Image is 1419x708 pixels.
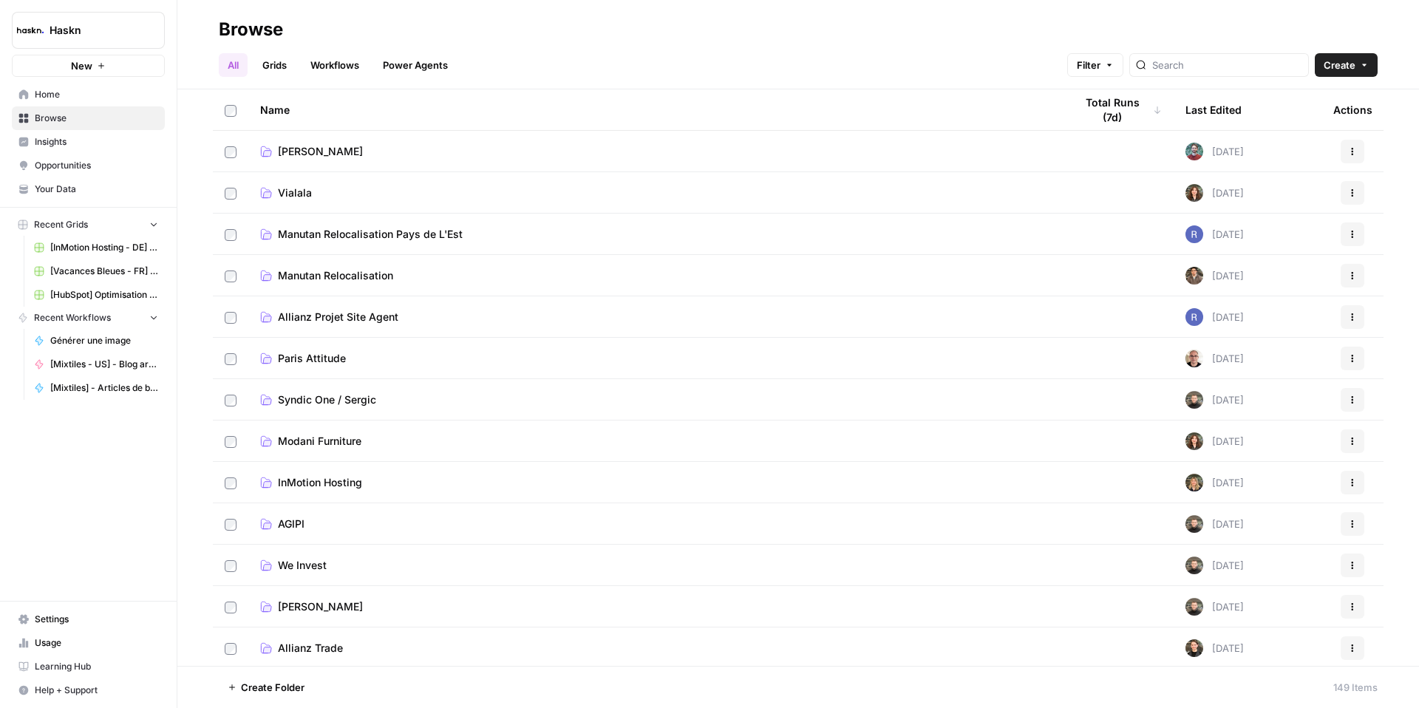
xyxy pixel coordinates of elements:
span: Manutan Relocalisation Pays de L'Est [278,227,463,242]
img: u6bh93quptsxrgw026dpd851kwjs [1185,308,1203,326]
span: [Vacances Bleues - FR] Pages refonte sites hôtels - [GEOGRAPHIC_DATA] [50,265,158,278]
a: Workflows [302,53,368,77]
span: Learning Hub [35,660,158,673]
button: Recent Workflows [12,307,165,329]
span: [Mixtiles - US] - Blog articles [50,358,158,371]
a: [InMotion Hosting - DE] - article de blog 2000 mots [27,236,165,259]
img: Haskn Logo [17,17,44,44]
span: Create Folder [241,680,304,695]
span: Filter [1077,58,1100,72]
span: InMotion Hosting [278,475,362,490]
span: [InMotion Hosting - DE] - article de blog 2000 mots [50,241,158,254]
a: Browse [12,106,165,130]
img: wbc4lf7e8no3nva14b2bd9f41fnh [1185,184,1203,202]
a: Allianz Trade [260,641,1051,656]
div: Total Runs (7d) [1075,89,1162,130]
a: InMotion Hosting [260,475,1051,490]
span: Modani Furniture [278,434,361,449]
a: [PERSON_NAME] [260,144,1051,159]
span: [Mixtiles] - Articles de blog [50,381,158,395]
div: [DATE] [1185,267,1244,285]
button: Create [1315,53,1378,77]
a: Manutan Relocalisation Pays de L'Est [260,227,1051,242]
div: 149 Items [1333,680,1378,695]
div: [DATE] [1185,474,1244,491]
a: Vialala [260,185,1051,200]
div: [DATE] [1185,391,1244,409]
a: Allianz Projet Site Agent [260,310,1051,324]
img: uhgcgt6zpiex4psiaqgkk0ok3li6 [1185,639,1203,657]
div: [DATE] [1185,143,1244,160]
a: Your Data [12,177,165,201]
span: Haskn [50,23,139,38]
div: [DATE] [1185,515,1244,533]
button: Workspace: Haskn [12,12,165,49]
img: 7vx8zh0uhckvat9sl0ytjj9ndhgk [1185,350,1203,367]
a: [HubSpot] Optimisation - Articles de blog (V2) Grid [27,283,165,307]
a: [Vacances Bleues - FR] Pages refonte sites hôtels - [GEOGRAPHIC_DATA] [27,259,165,283]
img: udf09rtbz9abwr5l4z19vkttxmie [1185,556,1203,574]
a: Insights [12,130,165,154]
span: Home [35,88,158,101]
button: Filter [1067,53,1123,77]
span: Usage [35,636,158,650]
span: Help + Support [35,684,158,697]
span: Allianz Trade [278,641,343,656]
button: Help + Support [12,678,165,702]
span: Browse [35,112,158,125]
a: Power Agents [374,53,457,77]
div: Actions [1333,89,1372,130]
img: wbc4lf7e8no3nva14b2bd9f41fnh [1185,432,1203,450]
div: Browse [219,18,283,41]
img: udf09rtbz9abwr5l4z19vkttxmie [1185,598,1203,616]
a: [PERSON_NAME] [260,599,1051,614]
div: Last Edited [1185,89,1242,130]
button: Recent Grids [12,214,165,236]
a: [Mixtiles] - Articles de blog [27,376,165,400]
div: [DATE] [1185,184,1244,202]
a: Modani Furniture [260,434,1051,449]
a: [Mixtiles - US] - Blog articles [27,353,165,376]
span: [PERSON_NAME] [278,599,363,614]
span: Générer une image [50,334,158,347]
span: [HubSpot] Optimisation - Articles de blog (V2) Grid [50,288,158,302]
span: Paris Attitude [278,351,346,366]
span: We Invest [278,558,327,573]
img: udf09rtbz9abwr5l4z19vkttxmie [1185,515,1203,533]
a: Manutan Relocalisation [260,268,1051,283]
span: Opportunities [35,159,158,172]
span: New [71,58,92,73]
a: Home [12,83,165,106]
span: Create [1324,58,1355,72]
a: Opportunities [12,154,165,177]
div: Name [260,89,1051,130]
div: [DATE] [1185,639,1244,657]
div: [DATE] [1185,308,1244,326]
a: Syndic One / Sergic [260,392,1051,407]
button: New [12,55,165,77]
span: Settings [35,613,158,626]
a: AGIPI [260,517,1051,531]
span: AGIPI [278,517,304,531]
div: [DATE] [1185,432,1244,450]
a: Générer une image [27,329,165,353]
div: [DATE] [1185,225,1244,243]
a: All [219,53,248,77]
span: Recent Workflows [34,311,111,324]
a: Paris Attitude [260,351,1051,366]
img: dizo4u6k27cofk4obq9v5qvvdkyt [1185,267,1203,285]
input: Search [1152,58,1302,72]
span: Syndic One / Sergic [278,392,376,407]
span: Recent Grids [34,218,88,231]
span: Allianz Projet Site Agent [278,310,398,324]
a: Learning Hub [12,655,165,678]
span: Insights [35,135,158,149]
a: Usage [12,631,165,655]
a: Grids [253,53,296,77]
img: kh2zl9bepegbkudgc8udwrcnxcy3 [1185,143,1203,160]
button: Create Folder [219,675,313,699]
a: We Invest [260,558,1051,573]
img: u6bh93quptsxrgw026dpd851kwjs [1185,225,1203,243]
span: Vialala [278,185,312,200]
span: Your Data [35,183,158,196]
